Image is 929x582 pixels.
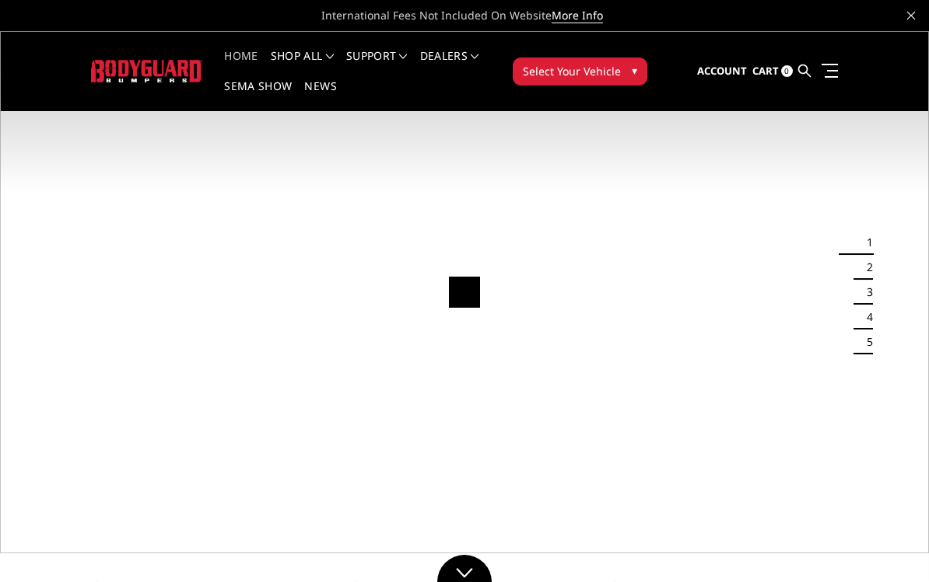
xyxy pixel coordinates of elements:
[857,305,873,329] button: 4 of 5
[420,51,479,81] a: Dealers
[523,63,621,79] span: Select Your Vehicle
[91,60,202,82] img: BODYGUARD BUMPERS
[271,51,334,81] a: shop all
[752,51,793,92] a: Cart 0
[857,329,873,354] button: 5 of 5
[304,81,336,111] a: News
[437,555,492,582] a: Click to Down
[857,230,873,255] button: 1 of 5
[552,8,603,23] a: More Info
[346,51,408,81] a: Support
[857,280,873,305] button: 3 of 5
[697,64,747,78] span: Account
[224,51,258,81] a: Home
[224,81,292,111] a: SEMA Show
[857,255,873,280] button: 2 of 5
[697,51,747,92] a: Account
[513,58,647,85] button: Select Your Vehicle
[752,64,779,78] span: Cart
[781,65,793,77] span: 0
[632,62,637,78] span: ▾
